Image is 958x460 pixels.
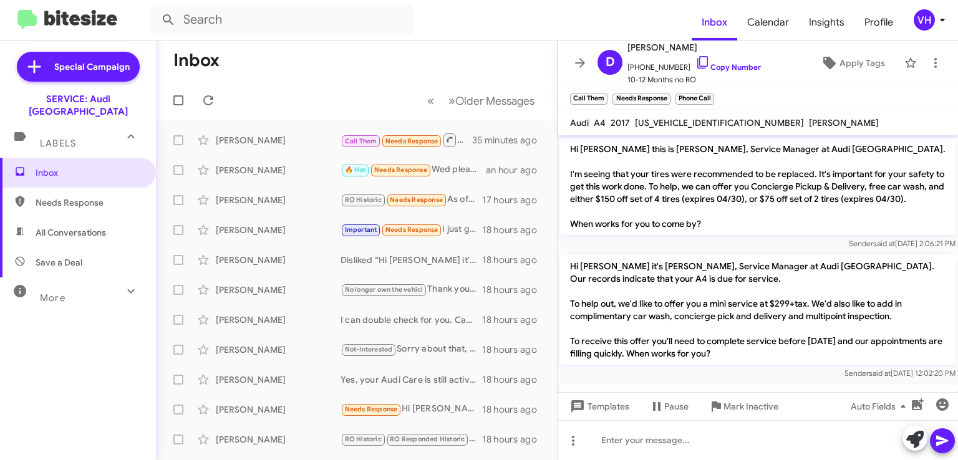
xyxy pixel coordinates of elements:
span: Needs Response [374,166,427,174]
div: [PERSON_NAME] [216,403,341,416]
small: Needs Response [612,93,670,105]
button: Pause [639,395,699,418]
div: Inbound Call [341,132,472,148]
a: Profile [854,4,903,41]
span: Templates [568,395,629,418]
div: 18 hours ago [482,284,547,296]
span: Older Messages [455,94,535,108]
span: Special Campaign [54,60,130,73]
span: said at [869,368,891,378]
span: Important [345,226,377,234]
span: RO Responded Historic [390,435,465,443]
span: Auto Fields [851,395,911,418]
span: Save a Deal [36,256,82,269]
span: [PERSON_NAME] [809,117,879,128]
a: Insights [799,4,854,41]
span: Call Them [345,137,377,145]
button: Auto Fields [841,395,921,418]
div: [PERSON_NAME] [216,164,341,176]
span: Sender [DATE] 2:06:21 PM [849,239,956,248]
div: 18 hours ago [482,433,547,446]
small: Phone Call [675,93,714,105]
small: Call Them [570,93,607,105]
div: I can double check for you. Can you please provide your current mileage or an estimate of it? [341,314,482,326]
span: [PERSON_NAME] [627,40,761,55]
span: Apply Tags [839,52,885,74]
span: Needs Response [385,137,438,145]
span: » [448,93,455,108]
span: D [606,52,615,72]
div: 35 minutes ago [472,134,547,146]
div: Hi [PERSON_NAME]. You are correct. Thanks for reaching out. [DATE] work best for me unless you ha... [341,402,482,416]
span: A4 [594,117,606,128]
div: Disliked “Hi [PERSON_NAME] it's [PERSON_NAME] at [GEOGRAPHIC_DATA]. I just wanted to check back i... [341,254,482,266]
span: [US_VEHICLE_IDENTIFICATION_NUMBER] [635,117,804,128]
button: Previous [420,88,442,113]
a: Calendar [737,4,799,41]
div: [PERSON_NAME] [216,284,341,296]
div: 18 hours ago [482,403,547,416]
a: Special Campaign [17,52,140,82]
div: Sorry about that, this is an automated system. I do see you were here not long ago. Have a great ... [341,342,482,357]
div: 18 hours ago [482,343,547,356]
div: [PERSON_NAME] [216,254,341,266]
div: Thank you for getting back to me. I will update my records. [341,282,482,297]
div: [PERSON_NAME] [216,194,341,206]
span: Mark Inactive [723,395,778,418]
nav: Page navigation example [420,88,542,113]
span: Needs Response [385,226,438,234]
div: I just got a call and a text saying "my car may be ready for service". Seems like you guys need t... [341,223,482,237]
div: [PERSON_NAME] [216,433,341,446]
span: said at [873,239,895,248]
div: As of right now [341,193,482,207]
span: Labels [40,138,76,149]
p: Hi [PERSON_NAME] this is [PERSON_NAME] at Audi [GEOGRAPHIC_DATA]. I wanted to check in with you a... [560,385,956,432]
span: [PHONE_NUMBER] [627,55,761,74]
button: VH [903,9,944,31]
div: VH [914,9,935,31]
button: Templates [558,395,639,418]
span: Needs Response [345,405,398,413]
span: 10-12 Months no RO [627,74,761,86]
span: Audi [570,117,589,128]
div: [PERSON_NAME] [216,134,341,146]
span: Pause [664,395,689,418]
div: 18 hours ago [482,224,547,236]
span: « [427,93,434,108]
p: Hi [PERSON_NAME] this is [PERSON_NAME], Service Manager at Audi [GEOGRAPHIC_DATA]. I'm seeing tha... [560,138,956,235]
div: 18 hours ago [482,314,547,326]
span: RO Historic [345,435,382,443]
button: Apply Tags [806,52,898,74]
span: More [40,292,65,304]
span: 2017 [611,117,630,128]
a: Inbox [692,4,737,41]
span: RO Historic [345,196,382,204]
span: Needs Response [390,196,443,204]
div: [PERSON_NAME] [216,343,341,356]
span: Sender [DATE] 12:02:20 PM [844,368,956,378]
div: 18 hours ago [482,254,547,266]
div: [PERSON_NAME] [216,314,341,326]
div: Okay I understand. Feel free to reach out if I can help in the future! [341,432,482,446]
h1: Inbox [173,50,220,70]
span: Not-Interested [345,345,393,353]
div: an hour ago [486,164,547,176]
span: 🔥 Hot [345,166,366,174]
span: Needs Response [36,196,142,209]
button: Mark Inactive [699,395,788,418]
button: Next [441,88,542,113]
span: Inbox [36,166,142,179]
div: 18 hours ago [482,373,547,386]
div: 17 hours ago [482,194,547,206]
span: All Conversations [36,226,106,239]
div: [PERSON_NAME] [216,373,341,386]
input: Search [151,5,413,35]
div: Wed please next week [341,163,486,177]
a: Copy Number [695,62,761,72]
p: Hi [PERSON_NAME] it's [PERSON_NAME], Service Manager at Audi [GEOGRAPHIC_DATA]. Our records indic... [560,255,956,365]
span: No longer own the vehicl [345,285,423,294]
